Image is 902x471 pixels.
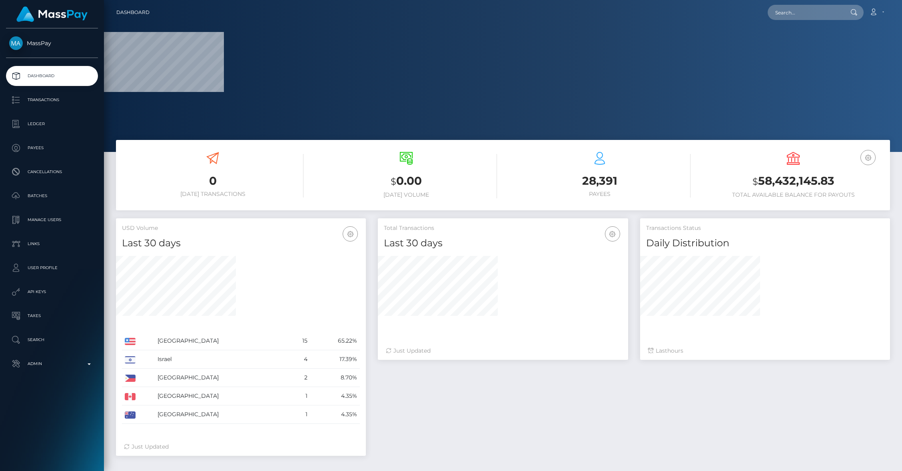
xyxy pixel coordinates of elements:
p: Payees [9,142,95,154]
td: 8.70% [310,369,360,387]
a: Dashboard [116,4,150,21]
td: 4.35% [310,387,360,405]
td: 2 [289,369,310,387]
h4: Daily Distribution [646,236,884,250]
span: MassPay [6,40,98,47]
img: MassPay [9,36,23,50]
a: Cancellations [6,162,98,182]
p: Taxes [9,310,95,322]
a: API Keys [6,282,98,302]
p: Dashboard [9,70,95,82]
small: $ [391,176,396,187]
img: PH.png [125,375,136,382]
h4: Last 30 days [384,236,622,250]
h3: 28,391 [509,173,690,189]
h6: Total Available Balance for Payouts [702,192,884,198]
div: Last hours [648,347,882,355]
p: Links [9,238,95,250]
a: Taxes [6,306,98,326]
td: 1 [289,387,310,405]
p: Cancellations [9,166,95,178]
p: Admin [9,358,95,370]
td: 4.35% [310,405,360,424]
p: Ledger [9,118,95,130]
img: AU.png [125,411,136,419]
a: User Profile [6,258,98,278]
td: [GEOGRAPHIC_DATA] [155,387,289,405]
h6: Payees [509,191,690,198]
h3: 58,432,145.83 [702,173,884,190]
h5: Transactions Status [646,224,884,232]
div: Just Updated [386,347,620,355]
p: API Keys [9,286,95,298]
a: Payees [6,138,98,158]
a: Manage Users [6,210,98,230]
p: Transactions [9,94,95,106]
h6: [DATE] Transactions [122,191,303,198]
a: Dashboard [6,66,98,86]
a: Batches [6,186,98,206]
p: Manage Users [9,214,95,226]
small: $ [752,176,758,187]
p: Batches [9,190,95,202]
img: MassPay Logo [16,6,88,22]
td: 17.39% [310,350,360,369]
h5: USD Volume [122,224,360,232]
td: Israel [155,350,289,369]
input: Search... [768,5,843,20]
a: Search [6,330,98,350]
a: Transactions [6,90,98,110]
td: 4 [289,350,310,369]
td: [GEOGRAPHIC_DATA] [155,332,289,350]
td: [GEOGRAPHIC_DATA] [155,369,289,387]
td: 65.22% [310,332,360,350]
h3: 0 [122,173,303,189]
img: IL.png [125,356,136,363]
h5: Total Transactions [384,224,622,232]
a: Ledger [6,114,98,134]
h6: [DATE] Volume [315,192,497,198]
td: [GEOGRAPHIC_DATA] [155,405,289,424]
td: 15 [289,332,310,350]
img: CA.png [125,393,136,400]
p: Search [9,334,95,346]
img: US.png [125,338,136,345]
td: 1 [289,405,310,424]
h4: Last 30 days [122,236,360,250]
a: Links [6,234,98,254]
div: Just Updated [124,443,358,451]
h3: 0.00 [315,173,497,190]
p: User Profile [9,262,95,274]
a: Admin [6,354,98,374]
